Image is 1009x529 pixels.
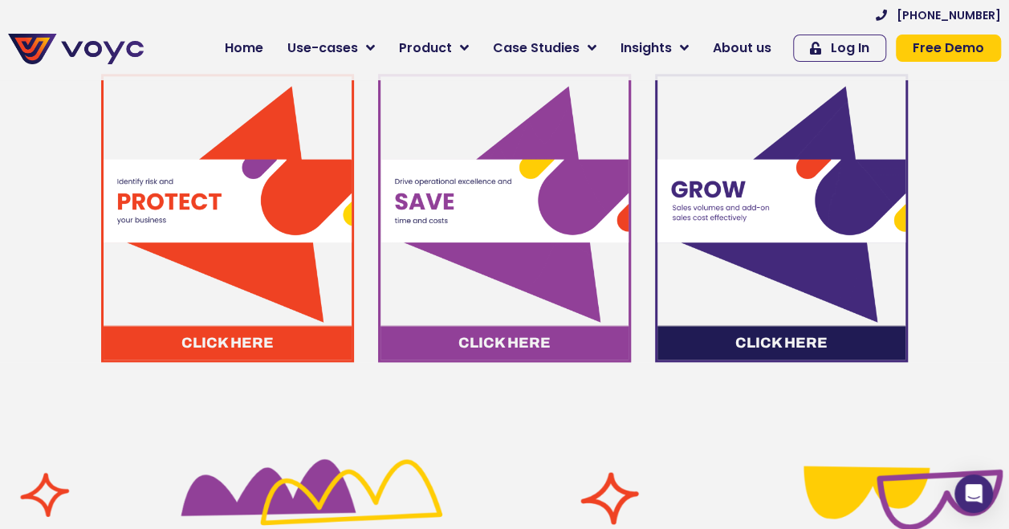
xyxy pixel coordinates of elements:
span: Click here [735,336,828,350]
a: Click here [380,325,629,360]
span: Phone [205,64,245,83]
a: Log In [793,35,886,62]
span: Home [225,39,263,58]
span: Case Studies [493,39,580,58]
a: Free Demo [896,35,1001,62]
a: About us [701,32,783,64]
a: [PHONE_NUMBER] [876,10,1001,21]
span: Click here [458,336,551,350]
span: Log In [831,42,869,55]
a: Case Studies [481,32,608,64]
span: Use-cases [287,39,358,58]
img: voyc-full-logo [8,34,144,64]
span: [PHONE_NUMBER] [897,10,1001,21]
span: Insights [620,39,672,58]
a: Insights [608,32,701,64]
a: Click here [657,325,905,360]
span: Free Demo [913,42,984,55]
a: Product [387,32,481,64]
span: About us [713,39,771,58]
span: Job title [205,130,259,149]
a: Click here [104,325,352,360]
a: Use-cases [275,32,387,64]
div: Open Intercom Messenger [954,474,993,513]
span: Click here [181,336,274,350]
a: Home [213,32,275,64]
span: Product [399,39,452,58]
